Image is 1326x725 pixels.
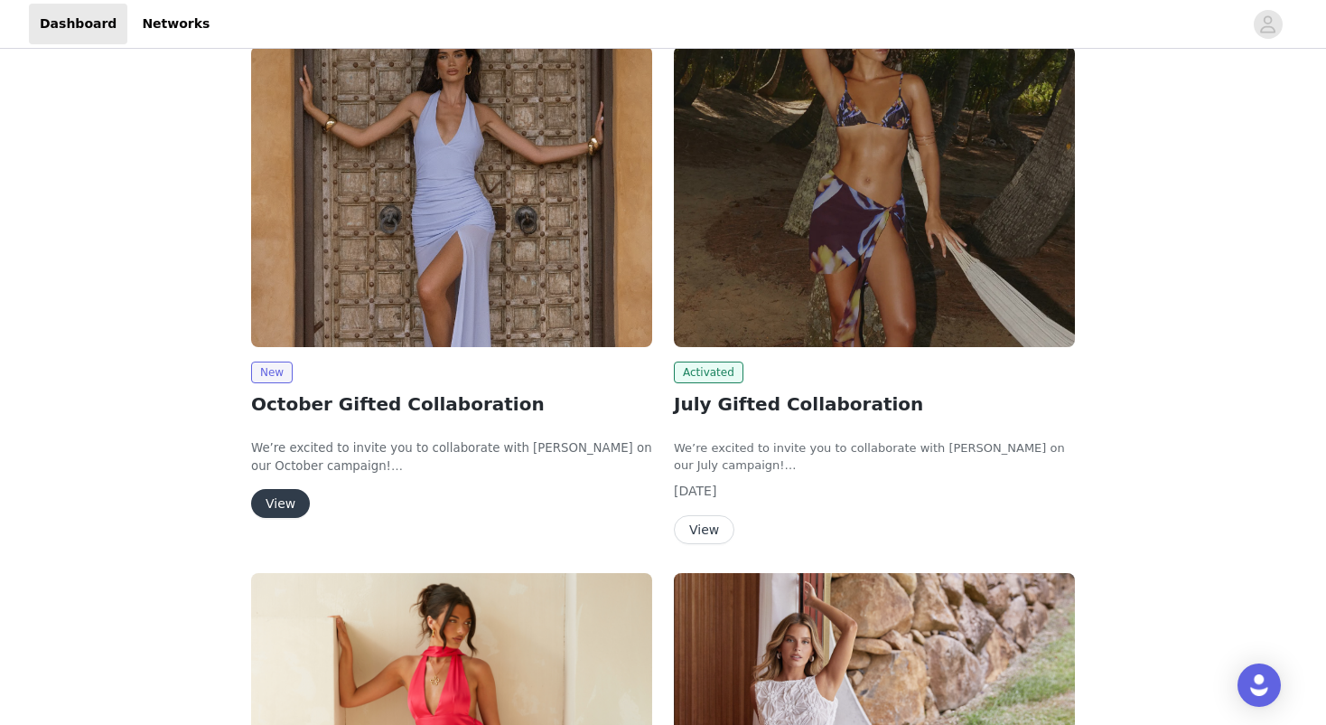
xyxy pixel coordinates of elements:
[251,362,293,383] span: New
[674,46,1075,347] img: Peppermayo AUS
[251,46,652,347] img: Peppermayo EU
[674,362,743,383] span: Activated
[674,523,734,537] a: View
[674,391,1075,418] h2: July Gifted Collaboration
[251,391,652,418] h2: October Gifted Collaboration
[674,439,1075,475] p: We’re excited to invite you to collaborate with [PERSON_NAME] on our July campaign!
[1237,664,1281,707] div: Open Intercom Messenger
[29,4,127,44] a: Dashboard
[674,484,716,498] span: [DATE]
[251,489,310,518] button: View
[1259,10,1276,39] div: avatar
[131,4,220,44] a: Networks
[251,497,310,511] a: View
[251,441,652,473] span: We’re excited to invite you to collaborate with [PERSON_NAME] on our October campaign!
[674,515,734,544] button: View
